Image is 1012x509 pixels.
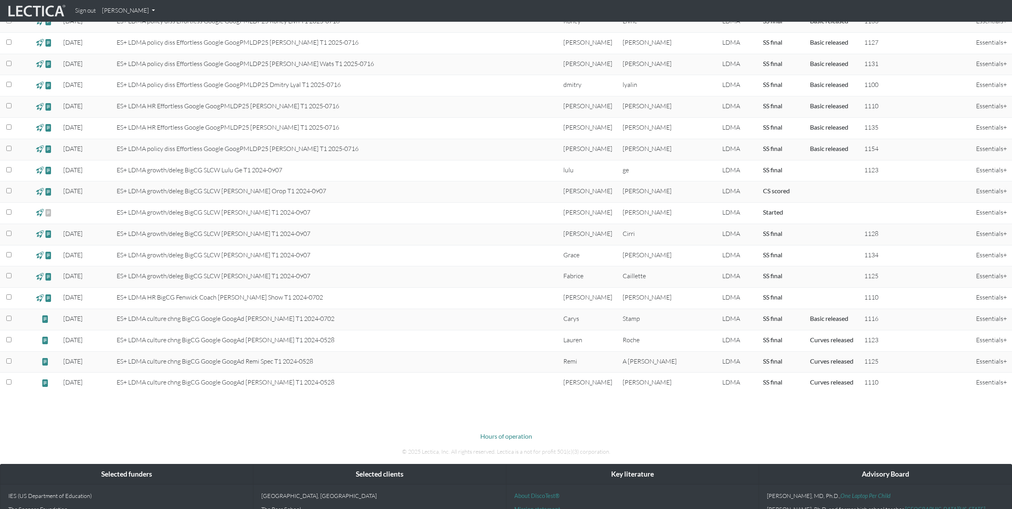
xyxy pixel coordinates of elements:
a: Basic released = basic report without a score has been released, Score(s) released = for Lectica ... [810,81,848,88]
td: ES+ LDMA policy diss Effortless Google GoogPMLDP25 [PERSON_NAME] T1 2025-0716 [112,32,559,54]
td: LDMA [717,96,758,118]
div: Selected clients [253,464,506,484]
td: ES+ LDMA culture chng BigCG Google GoogAd [PERSON_NAME] T1 2024-0702 [112,309,559,330]
span: view [36,208,43,217]
td: LDMA [717,288,758,309]
td: Essentials+ [971,181,1012,203]
td: Roche [618,330,682,351]
td: ge [618,160,682,181]
td: Essentials+ [971,373,1012,394]
td: [PERSON_NAME] [618,54,682,75]
a: Basic released = basic report without a score has been released, Score(s) released = for Lectica ... [810,123,848,131]
span: 1127 [864,38,878,46]
td: [PERSON_NAME] [559,32,618,54]
td: [PERSON_NAME] [618,139,682,160]
td: [DATE] [59,181,112,203]
a: Completed = assessment has been completed; CS scored = assessment has been CLAS scored; LS scored... [763,123,782,131]
td: Essentials+ [971,245,1012,266]
td: Cirri [618,224,682,245]
a: Basic released = basic report without a score has been released, Score(s) released = for Lectica ... [810,38,848,46]
p: [GEOGRAPHIC_DATA], [GEOGRAPHIC_DATA] [261,492,498,499]
span: view [45,145,52,154]
span: view [36,272,43,281]
td: [PERSON_NAME] [559,54,618,75]
td: [DATE] [59,288,112,309]
span: view [45,230,52,239]
span: 1133 [864,17,878,25]
td: Essentials+ [971,54,1012,75]
td: Essentials+ [971,288,1012,309]
td: [DATE] [59,309,112,330]
a: Completed = assessment has been completed; CS scored = assessment has been CLAS scored; LS scored... [763,145,782,152]
td: ES+ LDMA culture chng BigCG Google GoogAd [PERSON_NAME] T1 2024-0528 [112,330,559,351]
span: 1100 [864,81,878,89]
td: Essentials+ [971,330,1012,351]
span: view [42,315,49,324]
td: ES+ LDMA policy diss Effortless Google GoogPMLDP25 Dmitry Lyal T1 2025-0716 [112,75,559,96]
td: [PERSON_NAME] [618,117,682,139]
td: ES+ LDMA culture chng BigCG Google GoogAd Remi Spec T1 2024-0528 [112,351,559,373]
td: [DATE] [59,266,112,288]
span: 1110 [864,293,878,301]
a: Completed = assessment has been completed; CS scored = assessment has been CLAS scored; LS scored... [763,38,782,46]
span: 1125 [864,272,878,280]
td: Essentials+ [971,160,1012,181]
td: LDMA [717,203,758,224]
td: Grace [559,245,618,266]
span: view [42,357,49,366]
td: LDMA [717,139,758,160]
td: ES+ LDMA growth/deleg BigCG SLCW Lulu Ge T1 2024-0907 [112,160,559,181]
td: [PERSON_NAME] [559,203,618,224]
td: LDMA [717,309,758,330]
span: view [36,166,43,175]
td: ES+ LDMA growth/deleg BigCG SLCW [PERSON_NAME] Orop T1 2024-0907 [112,181,559,203]
td: Essentials+ [971,96,1012,118]
td: Essentials+ [971,224,1012,245]
td: [DATE] [59,139,112,160]
span: view [36,145,43,154]
td: Essentials+ [971,351,1012,373]
img: lecticalive [6,4,66,19]
a: Completed = assessment has been completed; CS scored = assessment has been CLAS scored; LS scored... [763,166,782,173]
p: © 2025 Lectica, Inc. All rights reserved. Lectica is a not for profit 501(c)(3) corporation. [287,447,725,456]
a: Basic released = basic report without a score has been released, Score(s) released = for Lectica ... [810,60,848,67]
td: [PERSON_NAME] [618,181,682,203]
td: [DATE] [59,117,112,139]
td: LDMA [717,160,758,181]
span: view [36,123,43,132]
a: Completed = assessment has been completed; CS scored = assessment has been CLAS scored; LS scored... [763,102,782,109]
a: [PERSON_NAME] [99,3,158,19]
td: [PERSON_NAME] [559,96,618,118]
span: 1134 [864,251,878,259]
span: view [45,102,52,111]
td: ES+ LDMA policy diss Effortless Google GoogPMLDP25 [PERSON_NAME] Wats T1 2025-0716 [112,54,559,75]
span: 1125 [864,357,878,365]
td: [DATE] [59,11,112,32]
a: Basic released = basic report without a score has been released, Score(s) released = for Lectica ... [810,145,848,152]
td: [PERSON_NAME] [618,288,682,309]
span: 1131 [864,60,878,68]
td: [DATE] [59,245,112,266]
td: dmitry [559,75,618,96]
td: LDMA [717,181,758,203]
a: Completed = assessment has been completed; CS scored = assessment has been CLAS scored; LS scored... [763,357,782,365]
td: [PERSON_NAME] [618,96,682,118]
td: [PERSON_NAME] [618,245,682,266]
td: Essentials+ [971,309,1012,330]
span: view [36,230,43,239]
td: Essentials+ [971,203,1012,224]
td: LDMA [717,373,758,394]
a: One Laptop Per Child [840,492,891,499]
p: [PERSON_NAME], MD, Ph.D., [767,492,1004,499]
td: [PERSON_NAME] [559,373,618,394]
td: [DATE] [59,330,112,351]
span: 1116 [864,315,878,322]
a: Basic released = basic report without a score has been released, Score(s) released = for Lectica ... [810,315,848,322]
a: Basic released = basic report without a score has been released, Score(s) released = for Lectica ... [810,378,853,386]
td: LDMA [717,75,758,96]
td: LDMA [717,32,758,54]
td: [PERSON_NAME] [618,373,682,394]
td: Livne [618,11,682,32]
span: view [42,378,49,387]
td: Carys [559,309,618,330]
